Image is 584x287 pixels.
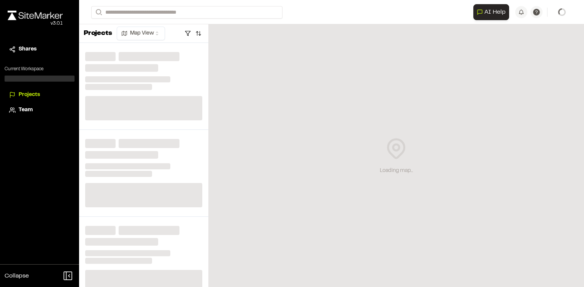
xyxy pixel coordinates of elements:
[473,4,512,20] div: Open AI Assistant
[8,11,63,20] img: rebrand.png
[91,6,105,19] button: Search
[19,91,40,99] span: Projects
[19,106,33,114] span: Team
[484,8,506,17] span: AI Help
[9,45,70,54] a: Shares
[473,4,509,20] button: Open AI Assistant
[5,271,29,281] span: Collapse
[8,20,63,27] div: Oh geez...please don't...
[9,91,70,99] a: Projects
[5,66,75,73] p: Current Workspace
[380,167,413,175] div: Loading map...
[9,106,70,114] a: Team
[19,45,36,54] span: Shares
[84,28,112,39] p: Projects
